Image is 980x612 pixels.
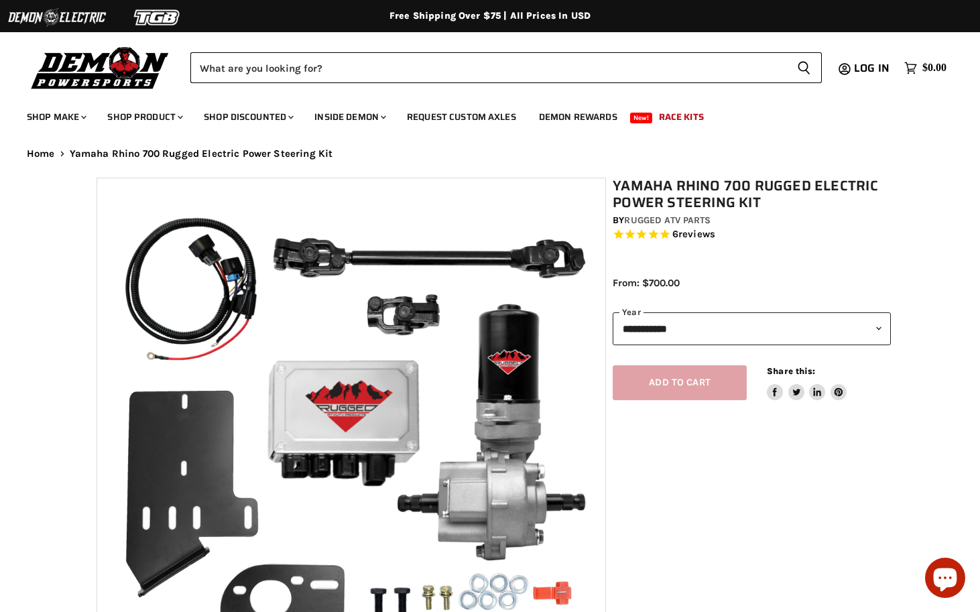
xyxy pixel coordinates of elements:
a: Request Custom Axles [397,103,526,131]
ul: Main menu [17,98,943,131]
span: $0.00 [922,62,946,74]
a: Rugged ATV Parts [624,215,711,226]
a: Demon Rewards [529,103,627,131]
a: Shop Discounted [194,103,302,131]
h1: Yamaha Rhino 700 Rugged Electric Power Steering Kit [613,178,891,211]
div: by [613,213,891,228]
aside: Share this: [767,365,847,401]
a: Shop Product [97,103,191,131]
a: Race Kits [649,103,714,131]
a: $0.00 [898,58,953,78]
a: Home [27,148,55,160]
button: Search [786,52,822,83]
span: From: $700.00 [613,277,680,289]
span: New! [630,113,653,123]
img: Demon Powersports [27,44,174,91]
span: Log in [854,60,890,76]
inbox-online-store-chat: Shopify online store chat [921,558,969,601]
img: TGB Logo 2 [107,5,208,30]
img: Demon Electric Logo 2 [7,5,107,30]
a: Inside Demon [304,103,394,131]
form: Product [190,52,822,83]
span: reviews [678,229,715,241]
a: Log in [848,62,898,74]
span: 6 reviews [672,229,715,241]
select: year [613,312,891,345]
span: Share this: [767,366,815,376]
input: Search [190,52,786,83]
span: Rated 5.0 out of 5 stars 6 reviews [613,228,891,242]
a: Shop Make [17,103,95,131]
span: Yamaha Rhino 700 Rugged Electric Power Steering Kit [70,148,333,160]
